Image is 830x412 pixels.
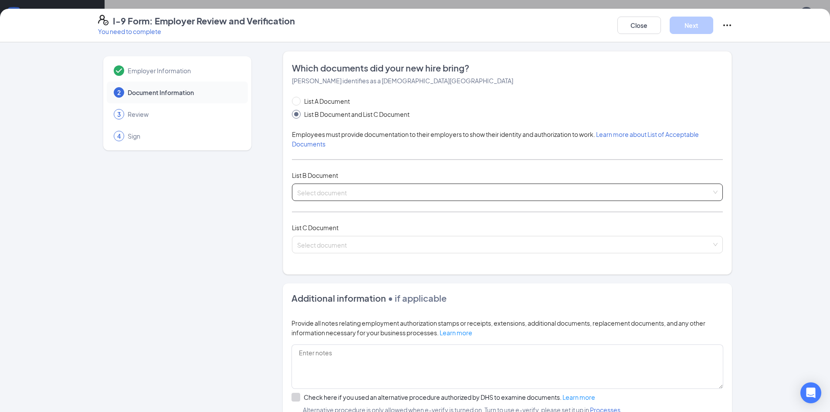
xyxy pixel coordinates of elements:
span: Additional information [291,293,386,303]
svg: Ellipses [722,20,732,31]
button: Close [617,17,661,34]
a: Learn more [440,329,472,337]
div: Check here if you used an alternative procedure authorized by DHS to examine documents. [304,393,595,402]
span: [PERSON_NAME] identifies as a [DEMOGRAPHIC_DATA][GEOGRAPHIC_DATA] [292,77,513,85]
span: 2 [117,88,121,97]
div: Open Intercom Messenger [800,382,821,403]
span: List A Document [301,96,353,106]
span: Document Information [128,88,239,97]
span: Review [128,110,239,119]
span: 4 [117,132,121,140]
span: • if applicable [386,293,447,303]
span: List C Document [292,224,339,232]
span: Employees must provide documentation to their employers to show their identity and authorization ... [292,130,699,148]
svg: FormI9EVerifyIcon [98,15,108,25]
button: Next [670,17,713,34]
span: Which documents did your new hire bring? [292,62,723,74]
svg: Checkmark [114,65,124,76]
span: List B Document [292,171,338,179]
span: Sign [128,132,239,140]
span: Provide all notes relating employment authorization stamps or receipts, extensions, additional do... [291,319,705,337]
span: Employer Information [128,66,239,75]
h4: I-9 Form: Employer Review and Verification [113,15,295,27]
p: You need to complete [98,27,295,36]
span: 3 [117,110,121,119]
span: List B Document and List C Document [301,109,413,119]
a: Learn more [562,393,595,401]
